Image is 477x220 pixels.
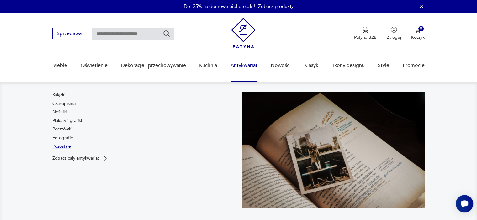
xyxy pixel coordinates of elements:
[199,54,217,78] a: Kuchnia
[52,126,72,132] a: Pocztówki
[52,143,71,150] a: Pozostałe
[403,54,425,78] a: Promocje
[52,156,99,160] p: Zobacz cały antykwariat
[184,3,255,9] p: Do -25% na domowe biblioteczki!
[52,54,67,78] a: Meble
[52,118,82,124] a: Plakaty i grafiki
[258,3,294,9] a: Zobacz produkty
[391,27,397,33] img: Ikonka użytkownika
[52,155,109,161] a: Zobacz cały antykwariat
[411,34,425,40] p: Koszyk
[163,30,170,37] button: Szukaj
[415,27,421,33] img: Ikona koszyka
[354,34,377,40] p: Patyna B2B
[52,100,76,107] a: Czasopisma
[52,32,87,36] a: Sprzedawaj
[231,18,256,48] img: Patyna - sklep z meblami i dekoracjami vintage
[242,92,425,208] img: c8a9187830f37f141118a59c8d49ce82.jpg
[418,26,424,31] div: 0
[304,54,320,78] a: Klasyki
[121,54,186,78] a: Dekoracje i przechowywanie
[354,27,377,40] a: Ikona medaluPatyna B2B
[354,27,377,40] button: Patyna B2B
[387,27,401,40] button: Zaloguj
[52,92,65,98] a: Książki
[387,34,401,40] p: Zaloguj
[333,54,364,78] a: Ikony designu
[271,54,291,78] a: Nowości
[231,54,257,78] a: Antykwariat
[378,54,389,78] a: Style
[411,27,425,40] button: 0Koszyk
[52,135,73,141] a: Fotografie
[52,109,67,115] a: Nośniki
[362,27,368,33] img: Ikona medalu
[52,28,87,39] button: Sprzedawaj
[81,54,108,78] a: Oświetlenie
[456,195,473,212] iframe: Smartsupp widget button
